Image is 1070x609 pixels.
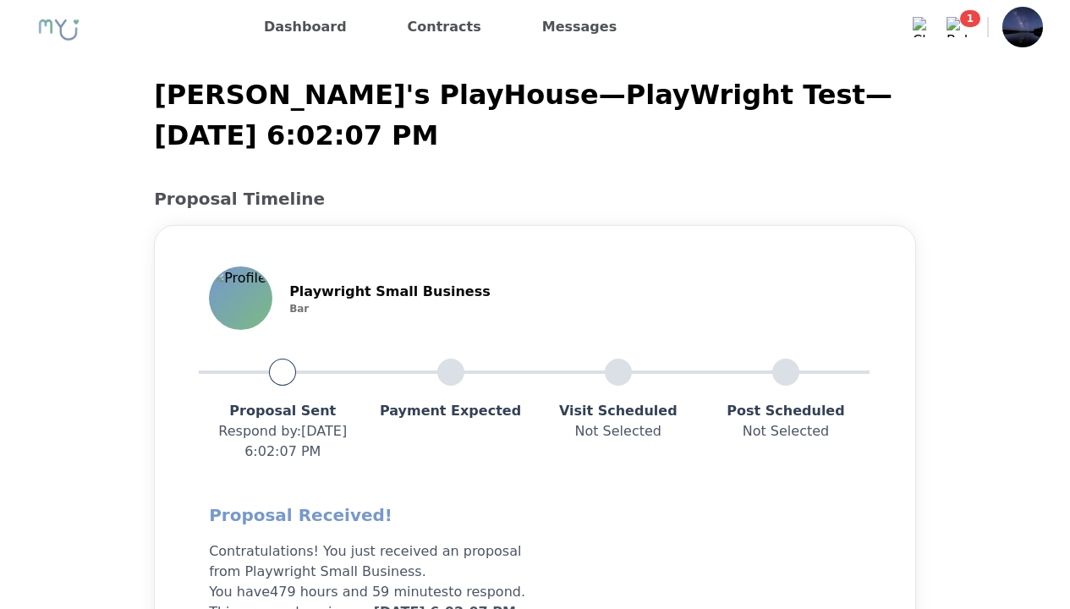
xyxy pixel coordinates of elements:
[947,17,967,37] img: Bell
[702,401,870,421] p: Post Scheduled
[209,541,528,582] p: Contratulations! You just received an proposal from Playwright Small Business.
[535,401,702,421] p: Visit Scheduled
[535,421,702,442] p: Not Selected
[154,186,916,211] h2: Proposal Timeline
[1002,7,1043,47] img: Profile
[211,268,271,328] img: Profile
[960,10,980,27] span: 1
[401,14,488,41] a: Contracts
[289,302,491,315] p: Bar
[913,17,933,37] img: Chat
[289,282,491,302] p: Playwright Small Business
[199,421,366,462] p: Respond by : [DATE] 6:02:07 PM
[209,502,528,528] h2: Proposal Received!
[366,401,534,421] p: Payment Expected
[257,14,354,41] a: Dashboard
[199,401,366,421] p: Proposal Sent
[702,421,870,442] p: Not Selected
[535,14,623,41] a: Messages
[154,74,916,156] p: [PERSON_NAME]'s PlayHouse — PlayWright Test — [DATE] 6:02:07 PM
